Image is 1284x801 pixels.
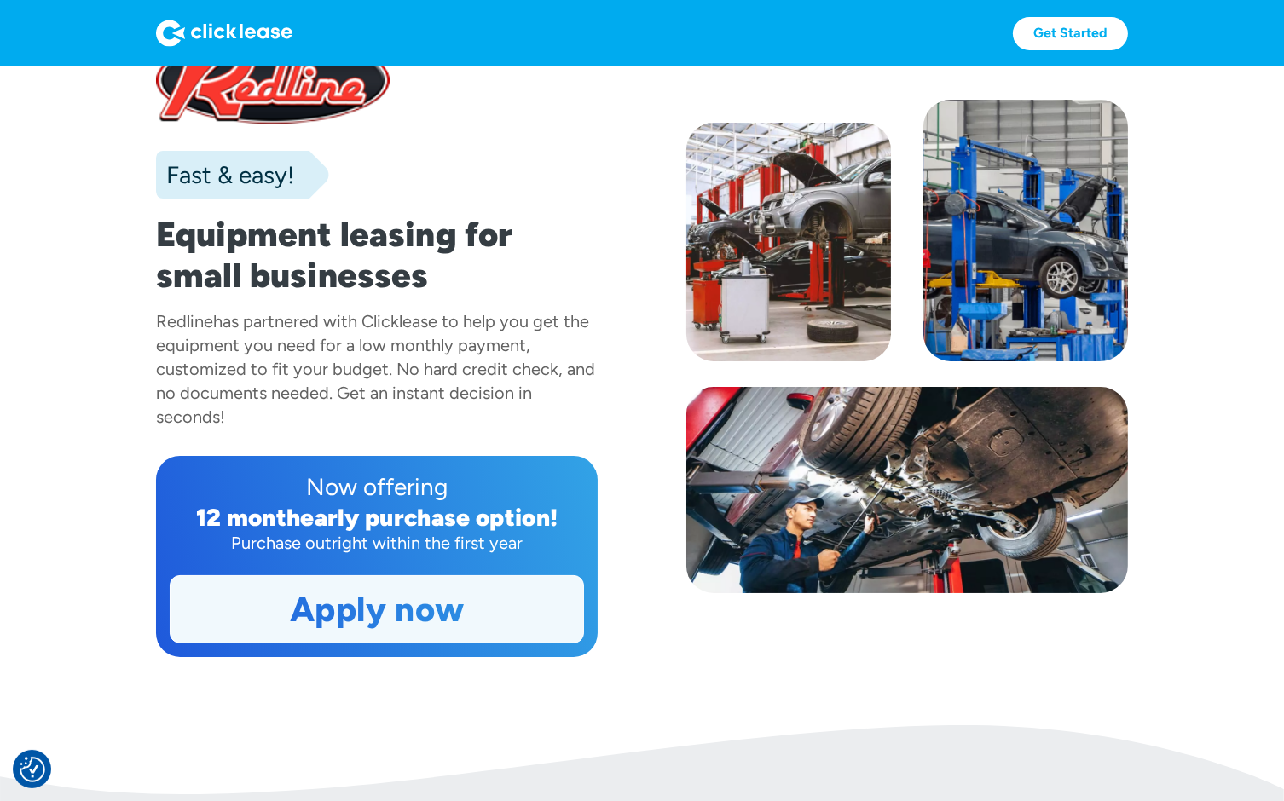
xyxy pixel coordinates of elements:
img: Logo [156,20,292,47]
a: Apply now [171,576,583,643]
div: Redline [156,311,213,331]
div: has partnered with Clicklease to help you get the equipment you need for a low monthly payment, c... [156,311,595,427]
img: Revisit consent button [20,757,45,782]
div: Fast & easy! [156,158,294,192]
button: Consent Preferences [20,757,45,782]
div: Purchase outright within the first year [170,531,584,555]
div: Now offering [170,470,584,504]
div: early purchase option! [300,503,558,532]
h1: Equipment leasing for small businesses [156,214,598,296]
a: Get Started [1013,17,1128,50]
div: 12 month [196,503,301,532]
